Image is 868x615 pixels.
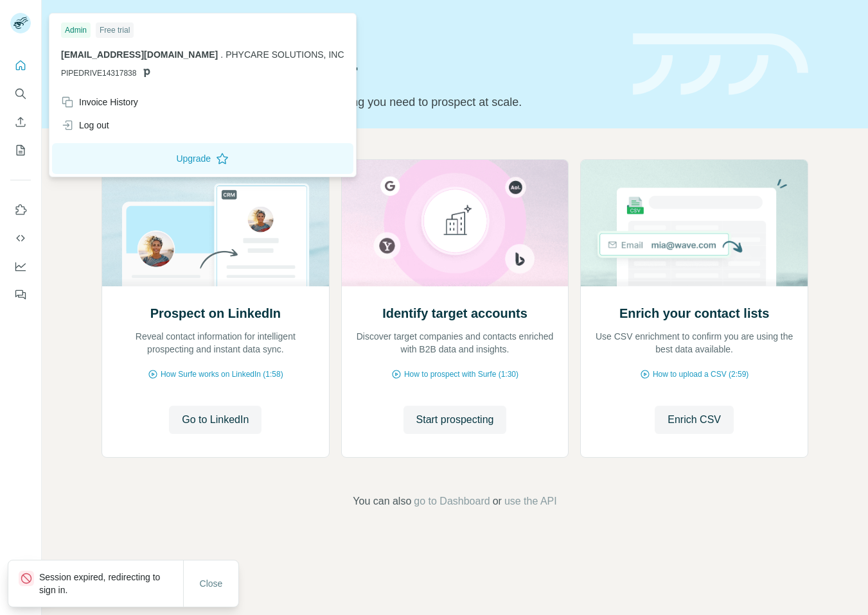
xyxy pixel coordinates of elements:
[161,368,283,380] span: How Surfe works on LinkedIn (1:58)
[102,93,617,111] p: Pick your starting point and we’ll provide everything you need to prospect at scale.
[61,49,218,60] span: [EMAIL_ADDRESS][DOMAIN_NAME]
[102,160,330,286] img: Prospect on LinkedIn
[115,330,316,356] p: Reveal contact information for intelligent prospecting and instant data sync.
[191,572,232,595] button: Close
[382,304,527,322] h2: Identify target accounts
[403,406,507,434] button: Start prospecting
[102,24,617,37] div: Quick start
[653,368,748,380] span: How to upload a CSV (2:59)
[341,160,569,286] img: Identify target accounts
[619,304,769,322] h2: Enrich your contact lists
[102,60,617,85] h1: Let’s prospect together
[404,368,518,380] span: How to prospect with Surfe (1:30)
[39,571,183,596] p: Session expired, redirecting to sign in.
[10,198,31,221] button: Use Surfe on LinkedIn
[414,494,490,509] button: go to Dashboard
[668,412,721,428] span: Enrich CSV
[96,22,134,38] div: Free trial
[10,283,31,306] button: Feedback
[61,22,91,38] div: Admin
[493,494,502,509] span: or
[10,110,31,134] button: Enrich CSV
[61,119,109,132] div: Log out
[52,143,353,174] button: Upgrade
[504,494,557,509] button: use the API
[10,227,31,250] button: Use Surfe API
[416,412,494,428] span: Start prospecting
[10,54,31,77] button: Quick start
[355,330,556,356] p: Discover target companies and contacts enriched with B2B data and insights.
[580,160,808,286] img: Enrich your contact lists
[10,139,31,162] button: My lists
[226,49,344,60] span: PHYCARE SOLUTIONS, INC
[10,82,31,105] button: Search
[594,330,795,356] p: Use CSV enrichment to confirm you are using the best data available.
[353,494,411,509] span: You can also
[169,406,261,434] button: Go to LinkedIn
[200,577,223,590] span: Close
[655,406,734,434] button: Enrich CSV
[10,255,31,278] button: Dashboard
[633,33,808,96] img: banner
[220,49,223,60] span: .
[61,67,136,79] span: PIPEDRIVE14317838
[182,412,249,428] span: Go to LinkedIn
[150,304,281,322] h2: Prospect on LinkedIn
[61,96,138,108] div: Invoice History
